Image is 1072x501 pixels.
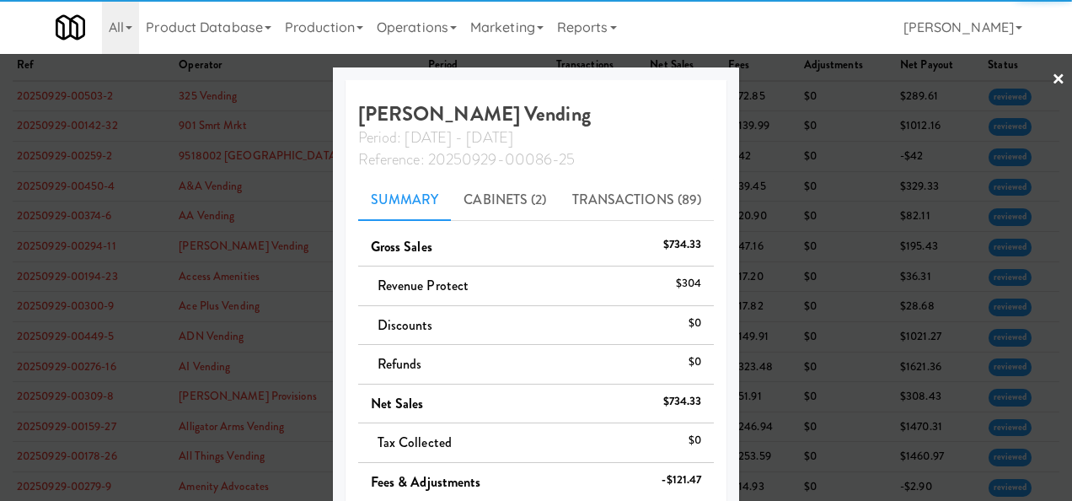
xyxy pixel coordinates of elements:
[56,13,85,42] img: Micromart
[358,127,513,148] span: Period: [DATE] - [DATE]
[358,103,715,170] h4: [PERSON_NAME] Vending
[560,179,715,221] a: Transactions (89)
[378,315,433,335] span: Discounts
[378,354,422,374] span: Refunds
[371,472,481,492] span: Fees & Adjustments
[371,394,424,413] span: Net Sales
[676,273,701,294] div: $304
[689,313,701,334] div: $0
[358,179,452,221] a: Summary
[663,391,702,412] div: $734.33
[451,179,559,221] a: Cabinets (2)
[378,276,469,295] span: Revenue Protect
[371,237,432,256] span: Gross Sales
[689,352,701,373] div: $0
[378,433,452,452] span: Tax Collected
[662,470,701,491] div: -$121.47
[689,430,701,451] div: $0
[663,234,702,256] div: $734.33
[358,148,576,170] span: Reference: 20250929-00086-25
[1052,54,1065,106] a: ×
